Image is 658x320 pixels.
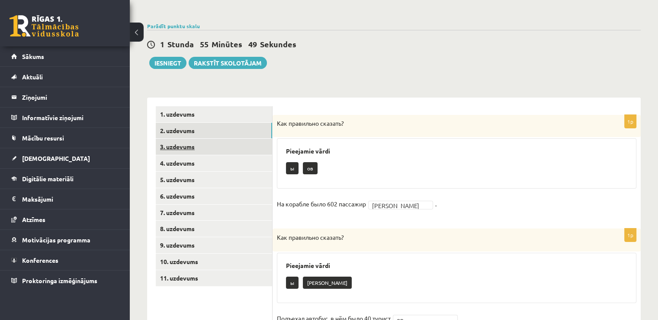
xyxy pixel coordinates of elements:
[303,277,352,289] p: [PERSON_NAME]
[22,108,119,127] legend: Informatīvie ziņojumi
[156,254,272,270] a: 10. uzdevums
[22,175,74,183] span: Digitālie materiāli
[11,271,119,291] a: Proktoringa izmēģinājums
[22,256,58,264] span: Konferences
[167,39,194,49] span: Stunda
[286,262,627,269] h3: Pieejamie vārdi
[22,73,43,81] span: Aktuāli
[11,108,119,127] a: Informatīvie ziņojumi
[248,39,257,49] span: 49
[156,188,272,204] a: 6. uzdevums
[11,87,119,107] a: Ziņojumi
[200,39,209,49] span: 55
[189,57,267,69] a: Rakstīt skolotājam
[10,15,79,37] a: Rīgas 1. Tālmācības vidusskola
[156,155,272,171] a: 4. uzdevums
[156,205,272,221] a: 7. uzdevums
[147,23,200,29] a: Parādīt punktu skalu
[11,46,119,66] a: Sākums
[286,147,627,155] h3: Pieejamie vārdi
[22,277,97,284] span: Proktoringa izmēģinājums
[156,106,272,122] a: 1. uzdevums
[372,201,421,210] span: [PERSON_NAME]
[286,277,299,289] p: ы
[156,221,272,237] a: 8. uzdevums
[22,154,90,162] span: [DEMOGRAPHIC_DATA]
[149,57,186,69] button: Iesniegt
[212,39,242,49] span: Minūtes
[160,39,164,49] span: 1
[22,189,119,209] legend: Maksājumi
[11,148,119,168] a: [DEMOGRAPHIC_DATA]
[22,236,90,244] span: Motivācijas programma
[22,134,64,142] span: Mācību resursi
[277,197,636,216] fieldset: .
[11,169,119,189] a: Digitālie materiāli
[368,201,433,209] a: [PERSON_NAME]
[11,250,119,270] a: Konferences
[303,162,318,174] p: ов
[11,189,119,209] a: Maksājumi
[624,114,636,128] p: 1p
[277,233,344,241] span: Как правильно сказать?
[277,119,593,128] p: Как правильно сказать?
[11,67,119,87] a: Aktuāli
[156,139,272,155] a: 3. uzdevums
[22,52,44,60] span: Sākums
[260,39,296,49] span: Sekundes
[624,228,636,242] p: 1p
[156,123,272,139] a: 2. uzdevums
[277,197,366,210] p: На корабле было 602 пассажир
[22,87,119,107] legend: Ziņojumi
[11,230,119,250] a: Motivācijas programma
[286,162,299,174] p: ы
[156,172,272,188] a: 5. uzdevums
[11,128,119,148] a: Mācību resursi
[156,237,272,253] a: 9. uzdevums
[11,209,119,229] a: Atzīmes
[22,216,45,223] span: Atzīmes
[156,270,272,286] a: 11. uzdevums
